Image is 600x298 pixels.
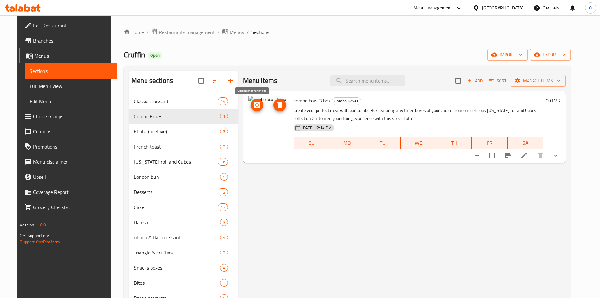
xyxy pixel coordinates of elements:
span: Get support on: [20,231,49,240]
span: Sort items [485,76,511,86]
button: TH [436,137,472,149]
div: items [220,128,228,135]
span: 9 [220,174,228,180]
div: London bun9 [129,169,238,184]
button: show more [548,148,563,163]
span: Menus [34,52,112,60]
a: Menus [19,48,117,63]
div: [US_STATE] roll and Cubes16 [129,154,238,169]
span: 3 [220,129,228,135]
span: Snacks boxes [134,264,220,272]
span: Combo Boxes [134,113,220,120]
button: Add [465,76,485,86]
a: Full Menu View [25,79,117,94]
span: SA [510,138,541,148]
span: MO [332,138,363,148]
a: Edit menu item [520,152,528,159]
div: items [218,97,228,105]
span: 17 [218,204,227,210]
svg: Show Choices [552,152,559,159]
span: import [492,51,523,59]
span: export [535,51,566,59]
span: Sections [30,67,112,75]
span: French toast [134,143,220,150]
span: Sections [251,28,269,36]
div: Triangle & cruffins [134,249,220,256]
span: 3 [220,219,228,225]
span: 4 [220,265,228,271]
button: delete image [273,99,286,111]
button: export [530,49,571,61]
span: Add [466,77,483,85]
div: items [220,279,228,287]
span: Open [148,53,162,58]
span: Sort sections [208,73,223,88]
a: Coverage Report [19,184,117,200]
div: Khalia (beehive)3 [129,124,238,139]
li: / [217,28,220,36]
span: Select section [452,74,465,87]
span: Select to update [486,149,499,162]
div: Snacks boxes4 [129,260,238,275]
div: items [220,113,228,120]
div: Desserts [134,188,218,196]
span: combo box- 3 box [294,96,330,105]
a: Coupons [19,124,117,139]
button: import [487,49,528,61]
button: sort-choices [471,148,486,163]
span: Coverage Report [33,188,112,196]
div: items [220,173,228,181]
span: Full Menu View [30,82,112,90]
div: items [220,249,228,256]
div: items [218,188,228,196]
span: Danish [134,219,220,226]
div: Desserts12 [129,184,238,200]
button: delete [533,148,548,163]
div: [GEOGRAPHIC_DATA] [482,4,523,11]
span: 12 [218,189,227,195]
h6: 0 OMR [546,96,561,105]
div: Bites2 [129,275,238,290]
span: Manage items [516,77,561,85]
span: SU [296,138,327,148]
h2: Menu sections [131,76,173,85]
span: FR [474,138,505,148]
div: ribbon & flat croissant4 [129,230,238,245]
a: Promotions [19,139,117,154]
span: [US_STATE] roll and Cubes [134,158,218,166]
span: Khalia (beehive) [134,128,220,135]
span: 1 [220,114,228,120]
a: Edit Restaurant [19,18,117,33]
div: French toast2 [129,139,238,154]
span: Grocery Checklist [33,203,112,211]
span: 2 [220,280,228,286]
button: SA [508,137,543,149]
span: Classic croissant [134,97,218,105]
button: Add section [223,73,238,88]
div: Danish3 [129,215,238,230]
span: [DATE] 12:14 PM [299,125,334,131]
span: Choice Groups [33,113,112,120]
span: Edit Restaurant [33,22,112,29]
span: 16 [218,159,227,165]
div: items [218,158,228,166]
div: items [218,203,228,211]
span: Select all sections [195,74,208,87]
button: Sort [488,76,508,86]
input: search [330,75,405,86]
span: Version: [20,221,35,229]
a: Menus [222,28,244,36]
span: TH [439,138,469,148]
a: Edit Menu [25,94,117,109]
img: combo box- 3 box [248,96,289,137]
span: Restaurants management [159,28,215,36]
button: Branch-specific-item [500,148,515,163]
a: Menu disclaimer [19,154,117,169]
span: Add item [465,76,485,86]
span: Promotions [33,143,112,150]
a: Upsell [19,169,117,184]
